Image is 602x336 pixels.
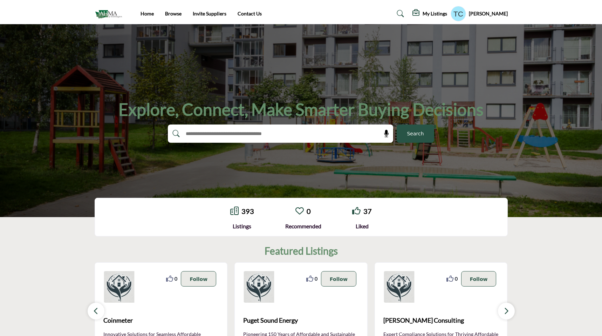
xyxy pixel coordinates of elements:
h2: Featured Listings [265,245,338,257]
img: Puget Sound Energy [243,271,275,303]
a: Coinmeter [103,311,219,330]
button: Follow [181,271,216,287]
a: Contact Us [238,11,262,16]
a: 37 [363,207,372,215]
h1: Explore, Connect, Make Smarter Buying Decisions [118,99,484,120]
div: My Listings [412,9,447,18]
p: Follow [470,275,488,283]
a: 0 [307,207,311,215]
button: Follow [461,271,497,287]
span: 0 [175,275,177,282]
img: Sheila King Consulting [383,271,415,303]
span: Coinmeter [103,316,219,325]
a: [PERSON_NAME] Consulting [383,311,499,330]
i: Go to Liked [352,207,361,215]
a: 393 [241,207,254,215]
span: Search [407,130,424,137]
img: Coinmeter [103,271,135,303]
b: Sheila King Consulting [383,311,499,330]
a: Home [141,11,154,16]
a: Puget Sound Energy [243,311,359,330]
button: Show hide supplier dropdown [451,6,466,21]
p: Follow [190,275,207,283]
span: Puget Sound Energy [243,316,359,325]
p: Follow [330,275,348,283]
span: 0 [455,275,458,282]
button: Search [397,125,434,143]
img: Site Logo [95,8,126,20]
a: Search [390,8,409,19]
h5: [PERSON_NAME] [469,10,508,17]
span: [PERSON_NAME] Consulting [383,316,499,325]
div: Recommended [285,222,321,230]
div: Listings [230,222,254,230]
a: Invite Suppliers [193,11,226,16]
h5: My Listings [423,11,447,17]
div: Liked [352,222,372,230]
span: 0 [315,275,317,282]
button: Follow [321,271,356,287]
a: Go to Recommended [295,207,304,216]
a: Browse [165,11,182,16]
